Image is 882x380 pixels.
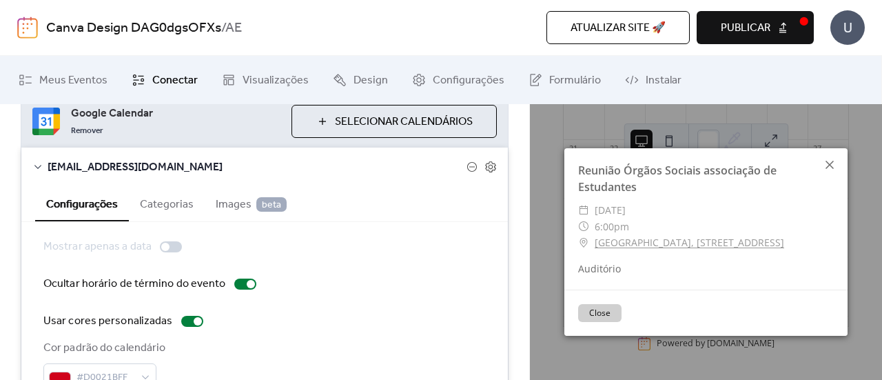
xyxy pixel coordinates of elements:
div: Usar cores personalizadas [43,313,173,330]
div: Cor padrão do calendário [43,340,165,357]
div: ​ [578,234,589,251]
span: [EMAIL_ADDRESS][DOMAIN_NAME] [48,159,466,176]
span: Atualizar site 🚀 [571,20,666,37]
a: Design [322,61,398,99]
a: Conectar [121,61,208,99]
button: Publicar [697,11,814,44]
span: Remover [71,126,103,137]
a: [GEOGRAPHIC_DATA], [STREET_ADDRESS] [595,234,784,251]
span: Images [216,197,287,213]
a: Visualizações [212,61,319,99]
button: Categorias [129,186,205,220]
div: ​ [578,219,589,235]
span: Design [353,72,388,89]
img: google [32,108,60,135]
button: Atualizar site 🚀 [546,11,690,44]
a: Meus Eventos [8,61,118,99]
div: Auditório [564,261,848,276]
span: Publicar [721,20,770,37]
div: Mostrar apenas a data [43,239,152,255]
button: Close [578,304,622,322]
b: AE [225,15,242,41]
span: 6:00pm [595,219,629,235]
img: logo [17,17,38,39]
a: Formulário [518,61,611,99]
a: Configurações [402,61,515,99]
span: beta [256,197,287,212]
b: / [221,15,225,41]
span: Selecionar Calendários [335,114,473,130]
span: Instalar [646,72,681,89]
div: Ocultar horário de término do evento [43,276,226,292]
button: Selecionar Calendários [291,105,497,138]
span: Visualizações [243,72,309,89]
span: Conectar [152,72,198,89]
span: [DATE] [595,202,626,219]
div: U [830,10,865,45]
a: Canva Design DAG0dgsOFXs [46,15,221,41]
span: Formulário [549,72,601,89]
span: Google Calendar [71,106,280,122]
div: ​ [578,202,589,219]
button: Configurações [35,186,129,221]
span: Meus Eventos [39,72,107,89]
div: Reunião Órgãos Sociais associação de Estudantes [564,162,848,195]
span: Configurações [433,72,504,89]
button: Images beta [205,186,298,220]
a: Instalar [615,61,692,99]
